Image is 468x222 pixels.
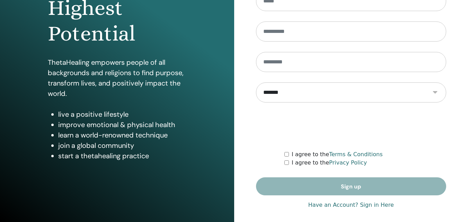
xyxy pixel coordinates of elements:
li: start a thetahealing practice [58,151,186,161]
a: Have an Account? Sign in Here [308,201,394,209]
li: live a positive lifestyle [58,109,186,119]
iframe: reCAPTCHA [298,113,404,140]
label: I agree to the [292,150,383,159]
li: join a global community [58,140,186,151]
a: Privacy Policy [329,159,367,166]
p: ThetaHealing empowers people of all backgrounds and religions to find purpose, transform lives, a... [48,57,186,99]
label: I agree to the [292,159,367,167]
li: improve emotional & physical health [58,119,186,130]
a: Terms & Conditions [329,151,382,158]
li: learn a world-renowned technique [58,130,186,140]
